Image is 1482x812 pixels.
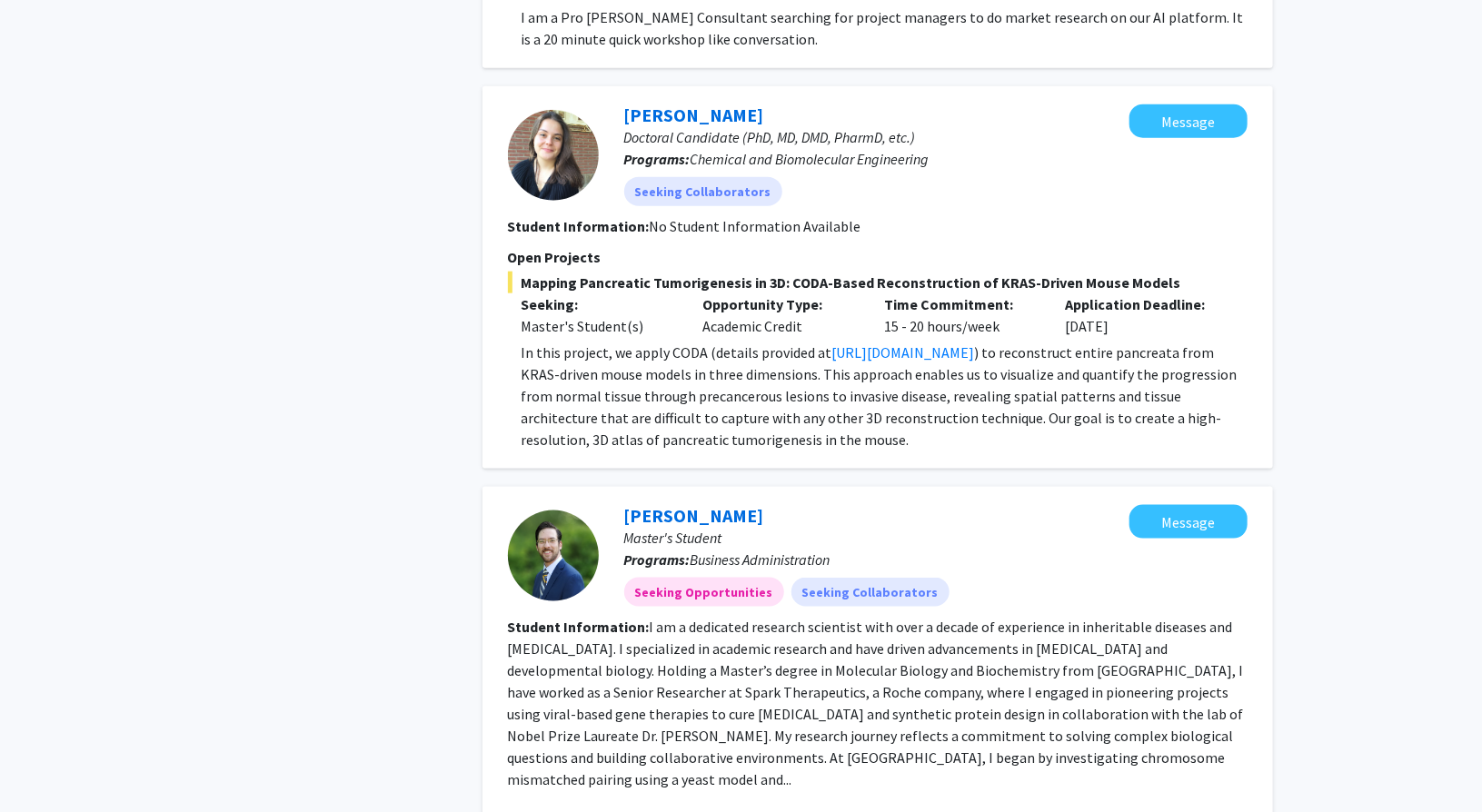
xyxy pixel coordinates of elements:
p: Opportunity Type: [702,293,857,315]
span: Chemical and Biomolecular Engineering [691,150,930,168]
button: Message Louis Taylor [1129,505,1248,539]
span: Master's Student [624,529,722,547]
a: [PERSON_NAME] [624,504,764,527]
p: Application Deadline: [1066,293,1220,315]
div: [DATE] [1052,293,1234,337]
b: Programs: [624,150,691,168]
span: Doctoral Candidate (PhD, MD, DMD, PharmD, etc.) [624,128,916,146]
b: Student Information: [508,618,650,636]
mat-chip: Seeking Opportunities [624,578,784,607]
p: Seeking: [522,293,676,315]
button: Message Lucie Dequiedt [1129,104,1248,138]
p: I am a Pro [PERSON_NAME] Consultant searching for project managers to do market research on our A... [522,6,1248,50]
p: In this project, we apply CODA (details provided at ) to reconstruct entire pancreata from KRAS-d... [522,342,1248,451]
div: Academic Credit [689,293,870,337]
mat-chip: Seeking Collaborators [624,177,782,206]
span: Open Projects [508,248,602,266]
fg-read-more: I am a dedicated research scientist with over a decade of experience in inheritable diseases and ... [508,618,1244,788]
p: Time Commitment: [884,293,1039,315]
span: No Student Information Available [650,217,861,235]
div: 15 - 20 hours/week [870,293,1052,337]
b: Student Information: [508,217,650,235]
a: [URL][DOMAIN_NAME] [832,343,975,361]
span: Mapping Pancreatic Tumorigenesis in 3D: CODA-Based Reconstruction of KRAS-Driven Mouse Models [508,272,1248,293]
iframe: Chat [14,730,77,798]
b: Programs: [624,550,691,569]
a: [PERSON_NAME] [624,104,764,126]
span: Business Administration [691,550,831,569]
div: Master's Student(s) [522,315,676,337]
mat-chip: Seeking Collaborators [791,578,950,607]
